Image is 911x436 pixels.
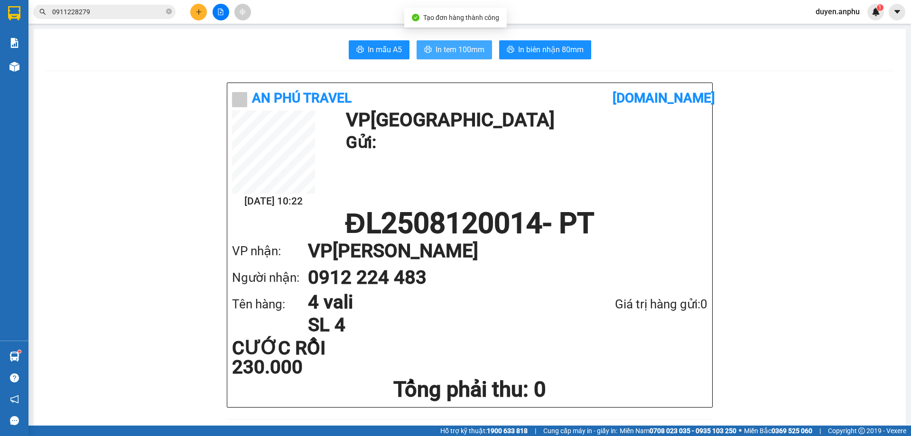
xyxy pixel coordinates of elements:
[308,238,688,264] h1: VP [PERSON_NAME]
[111,8,187,29] div: [PERSON_NAME]
[232,339,389,377] div: CƯỚC RỒI 230.000
[217,9,224,15] span: file-add
[10,373,19,382] span: question-circle
[166,8,172,17] span: close-circle
[232,209,707,238] h1: ĐL2508120014 - PT
[111,29,187,43] div: 0933124562
[9,62,19,72] img: warehouse-icon
[878,4,882,11] span: 1
[239,9,246,15] span: aim
[346,130,703,156] h1: Gửi:
[10,395,19,404] span: notification
[620,426,736,436] span: Miền Nam
[18,350,21,353] sup: 1
[535,426,536,436] span: |
[8,6,20,20] img: logo-vxr
[52,7,164,17] input: Tìm tên, số ĐT hoặc mã đơn
[111,8,134,18] span: Nhận:
[232,377,707,402] h1: Tổng phải thu: 0
[232,295,308,314] div: Tên hàng:
[8,65,187,77] div: Tên hàng: hso ( : 1 )
[80,65,93,78] span: SL
[423,14,499,21] span: Tạo đơn hàng thành công
[8,8,23,18] span: Gửi:
[39,9,46,15] span: search
[858,427,865,434] span: copyright
[346,111,703,130] h1: VP [GEOGRAPHIC_DATA]
[232,194,315,209] h2: [DATE] 10:22
[8,8,104,29] div: [GEOGRAPHIC_DATA]
[543,426,617,436] span: Cung cấp máy in - giấy in:
[308,314,565,336] h1: SL 4
[9,38,19,48] img: solution-icon
[252,90,352,106] b: An Phú Travel
[808,6,867,18] span: duyen.anphu
[308,291,565,314] h1: 4 vali
[308,264,688,291] h1: 0912 224 483
[166,9,172,14] span: close-circle
[10,416,19,425] span: message
[893,8,902,16] span: caret-down
[232,268,308,288] div: Người nhận:
[9,352,19,362] img: warehouse-icon
[739,429,742,433] span: ⚪️
[7,48,106,60] div: 30.000
[877,4,883,11] sup: 1
[8,29,104,43] div: 0941399988
[440,426,528,436] span: Hỗ trợ kỹ thuật:
[195,9,202,15] span: plus
[436,44,484,56] span: In tem 100mm
[518,44,584,56] span: In biên nhận 80mm
[7,49,52,59] span: CƯỚC RỒI :
[613,90,715,106] b: [DOMAIN_NAME]
[819,426,821,436] span: |
[349,40,409,59] button: printerIn mẫu A5
[234,4,251,20] button: aim
[368,44,402,56] span: In mẫu A5
[412,14,419,21] span: check-circle
[190,4,207,20] button: plus
[417,40,492,59] button: printerIn tem 100mm
[499,40,591,59] button: printerIn biên nhận 80mm
[487,427,528,435] strong: 1900 633 818
[565,295,707,314] div: Giá trị hàng gửi: 0
[744,426,812,436] span: Miền Bắc
[650,427,736,435] strong: 0708 023 035 - 0935 103 250
[889,4,905,20] button: caret-down
[213,4,229,20] button: file-add
[772,427,812,435] strong: 0369 525 060
[872,8,880,16] img: icon-new-feature
[507,46,514,55] span: printer
[424,46,432,55] span: printer
[356,46,364,55] span: printer
[232,241,308,261] div: VP nhận:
